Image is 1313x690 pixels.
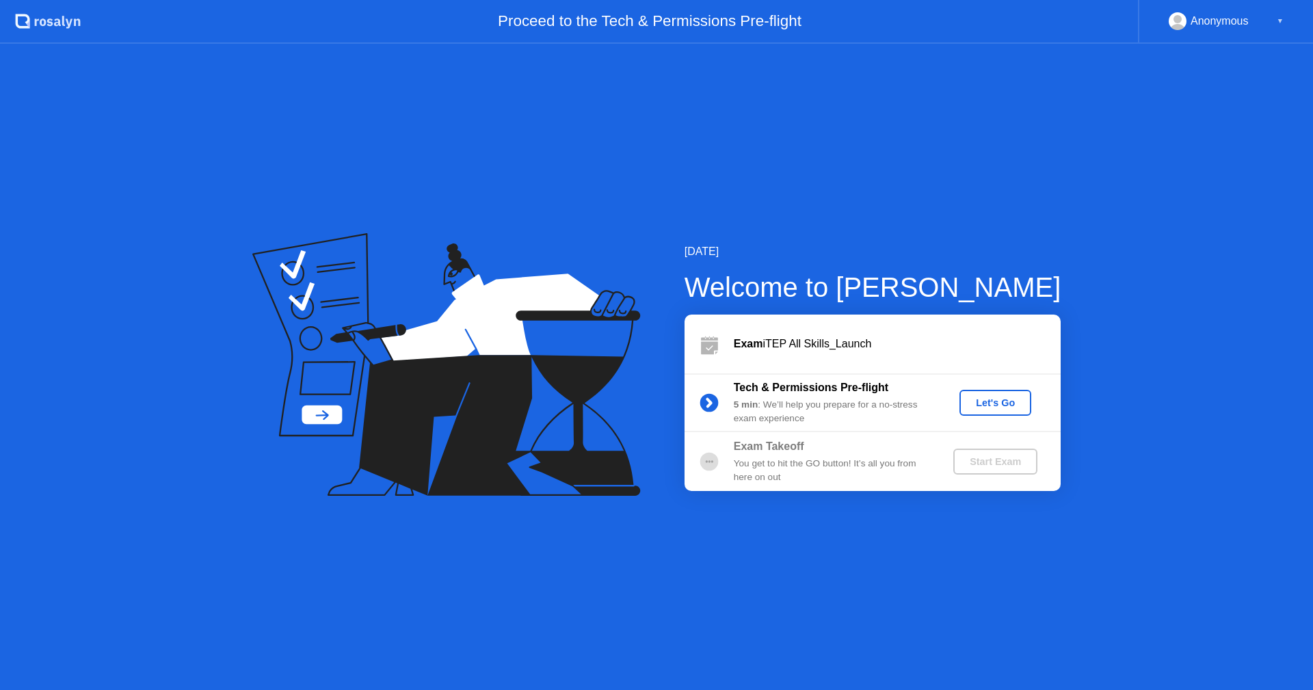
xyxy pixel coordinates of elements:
b: 5 min [734,399,758,410]
b: Exam Takeoff [734,440,804,452]
div: iTEP All Skills_Launch [734,336,1061,352]
div: You get to hit the GO button! It’s all you from here on out [734,457,931,485]
div: Welcome to [PERSON_NAME] [685,267,1061,308]
div: Let's Go [965,397,1026,408]
div: [DATE] [685,243,1061,260]
div: Start Exam [959,456,1032,467]
button: Start Exam [953,449,1037,475]
div: ▼ [1277,12,1284,30]
b: Tech & Permissions Pre-flight [734,382,888,393]
div: Anonymous [1191,12,1249,30]
div: : We’ll help you prepare for a no-stress exam experience [734,398,931,426]
button: Let's Go [959,390,1031,416]
b: Exam [734,338,763,349]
